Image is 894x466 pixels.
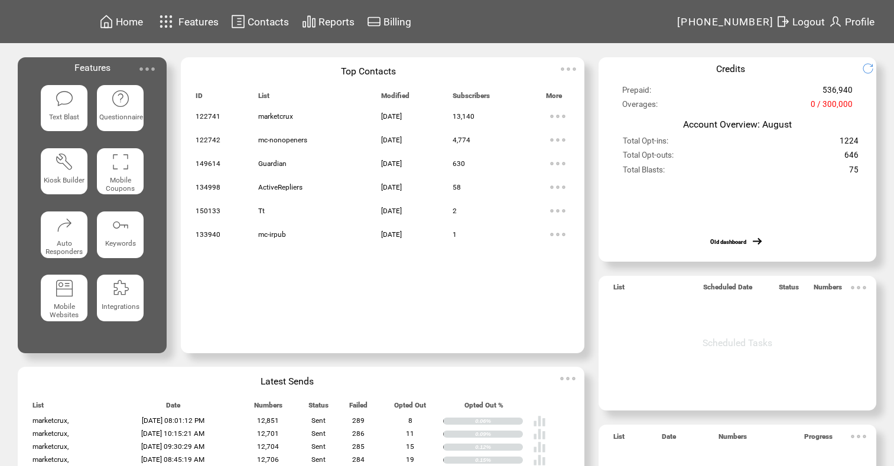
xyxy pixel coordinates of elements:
[141,429,204,438] span: [DATE] 10:15:21 AM
[546,105,570,128] img: ellypsis.svg
[546,199,570,223] img: ellypsis.svg
[847,276,870,299] img: ellypsis.svg
[352,416,365,425] span: 289
[381,159,402,168] span: [DATE]
[613,432,625,446] span: List
[258,159,287,168] span: Guardian
[311,455,326,464] span: Sent
[453,112,474,120] span: 13,140
[257,455,279,464] span: 12,706
[622,100,658,114] span: Overages:
[703,283,752,296] span: Scheduled Date
[406,455,414,464] span: 19
[32,442,69,451] span: marketcrux,
[408,416,412,425] span: 8
[847,425,870,448] img: ellypsis.svg
[804,432,833,446] span: Progress
[406,442,414,451] span: 15
[156,12,177,31] img: features.svg
[97,85,144,139] a: Questionnaire
[258,136,307,144] span: mc-nonopeners
[311,429,326,438] span: Sent
[849,165,859,180] span: 75
[352,455,365,464] span: 284
[716,63,745,74] span: Credits
[381,136,402,144] span: [DATE]
[258,230,286,239] span: mc-irpub
[32,455,69,464] span: marketcrux,
[116,16,143,28] span: Home
[381,92,409,105] span: Modified
[258,207,265,215] span: Tt
[302,14,316,29] img: chart.svg
[196,207,220,215] span: 150133
[45,239,83,256] span: Auto Responders
[381,230,402,239] span: [DATE]
[827,12,876,31] a: Profile
[257,442,279,451] span: 12,704
[97,211,144,265] a: Keywords
[311,416,326,425] span: Sent
[32,416,69,425] span: marketcrux,
[50,302,79,319] span: Mobile Websites
[811,100,853,114] span: 0 / 300,000
[44,176,84,184] span: Kiosk Builder
[677,16,774,28] span: [PHONE_NUMBER]
[613,283,625,296] span: List
[257,416,279,425] span: 12,851
[97,12,145,31] a: Home
[779,283,799,296] span: Status
[111,89,130,108] img: questionnaire.svg
[97,148,144,202] a: Mobile Coupons
[557,57,580,81] img: ellypsis.svg
[349,401,368,415] span: Failed
[196,112,220,120] span: 122741
[453,183,461,191] span: 58
[32,429,69,438] span: marketcrux,
[381,183,402,191] span: [DATE]
[166,401,180,415] span: Date
[622,86,651,100] span: Prepaid:
[475,457,523,464] div: 0.15%
[106,176,135,193] span: Mobile Coupons
[229,12,291,31] a: Contacts
[111,152,130,171] img: coupons.svg
[862,63,883,74] img: refresh.png
[154,10,221,33] a: Features
[142,416,204,425] span: [DATE] 08:01:12 PM
[102,302,139,311] span: Integrations
[823,86,853,100] span: 536,940
[383,16,411,28] span: Billing
[105,239,136,247] span: Keywords
[546,92,562,105] span: More
[381,207,402,215] span: [DATE]
[41,211,87,265] a: Auto Responders
[556,367,580,390] img: ellypsis.svg
[453,92,490,105] span: Subscribers
[341,66,396,77] span: Top Contacts
[258,112,293,120] span: marketcrux
[135,57,159,81] img: ellypsis.svg
[683,119,792,130] span: Account Overview: August
[533,428,546,441] img: poll%20-%20white.svg
[776,14,790,29] img: exit.svg
[258,92,269,105] span: List
[533,415,546,428] img: poll%20-%20white.svg
[257,429,279,438] span: 12,701
[710,239,746,245] a: Old dashboard
[55,279,74,298] img: mobile-websites.svg
[533,441,546,454] img: poll%20-%20white.svg
[32,401,44,415] span: List
[311,442,326,451] span: Sent
[828,14,843,29] img: profile.svg
[546,223,570,246] img: ellypsis.svg
[464,401,503,415] span: Opted Out %
[394,401,426,415] span: Opted Out
[792,16,825,28] span: Logout
[300,12,356,31] a: Reports
[352,429,365,438] span: 286
[546,152,570,175] img: ellypsis.svg
[308,401,329,415] span: Status
[845,16,875,28] span: Profile
[99,113,143,121] span: Questionnaire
